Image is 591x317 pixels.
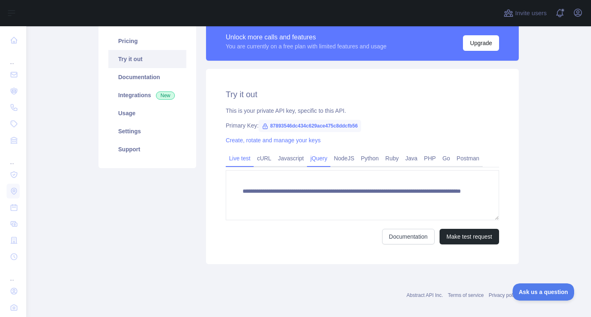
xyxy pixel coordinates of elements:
span: 87893546dc434c629ace475c8ddcfb56 [259,120,361,132]
a: Integrations New [108,86,186,104]
div: ... [7,266,20,282]
a: Terms of service [448,292,483,298]
a: Usage [108,104,186,122]
a: Go [439,152,454,165]
a: Ruby [382,152,402,165]
div: Unlock more calls and features [226,32,387,42]
a: Live test [226,152,254,165]
button: Invite users [502,7,548,20]
a: Postman [454,152,483,165]
div: ... [7,49,20,66]
a: Javascript [275,152,307,165]
a: Pricing [108,32,186,50]
a: Documentation [382,229,435,244]
a: NodeJS [330,152,357,165]
a: cURL [254,152,275,165]
a: Documentation [108,68,186,86]
a: Privacy policy [489,292,519,298]
div: This is your private API key, specific to this API. [226,107,499,115]
a: PHP [421,152,439,165]
a: Python [357,152,382,165]
a: Create, rotate and manage your keys [226,137,321,144]
span: Invite users [515,9,547,18]
a: Support [108,140,186,158]
h2: Try it out [226,89,499,100]
a: Settings [108,122,186,140]
button: Make test request [440,229,499,244]
a: Java [402,152,421,165]
div: You are currently on a free plan with limited features and usage [226,42,387,50]
div: ... [7,149,20,166]
a: Abstract API Inc. [407,292,443,298]
span: New [156,91,175,100]
button: Upgrade [463,35,499,51]
a: Try it out [108,50,186,68]
div: Primary Key: [226,121,499,130]
a: jQuery [307,152,330,165]
iframe: Toggle Customer Support [513,283,575,301]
